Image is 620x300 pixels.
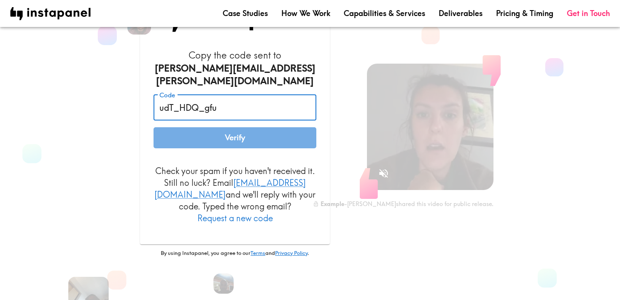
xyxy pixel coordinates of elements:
[154,177,306,200] a: [EMAIL_ADDRESS][DOMAIN_NAME]
[154,62,316,88] div: [PERSON_NAME][EMAIL_ADDRESS][PERSON_NAME][DOMAIN_NAME]
[321,200,344,208] b: Example
[197,212,273,224] button: Request a new code
[213,273,234,294] img: Ari
[439,8,483,19] a: Deliverables
[140,249,330,257] p: By using Instapanel, you agree to our and .
[154,94,316,121] input: xxx_xxx_xxx
[251,249,265,256] a: Terms
[10,7,91,20] img: instapanel
[159,91,175,100] label: Code
[281,8,330,19] a: How We Work
[344,8,425,19] a: Capabilities & Services
[567,8,610,19] a: Get in Touch
[154,127,316,148] button: Verify
[313,200,493,208] div: - [PERSON_NAME] shared this video for public release.
[496,8,553,19] a: Pricing & Timing
[223,8,268,19] a: Case Studies
[375,164,393,182] button: Sound is off
[154,49,316,88] h6: Copy the code sent to
[154,165,316,224] p: Check your spam if you haven't received it. Still no luck? Email and we'll reply with your code. ...
[275,249,307,256] a: Privacy Policy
